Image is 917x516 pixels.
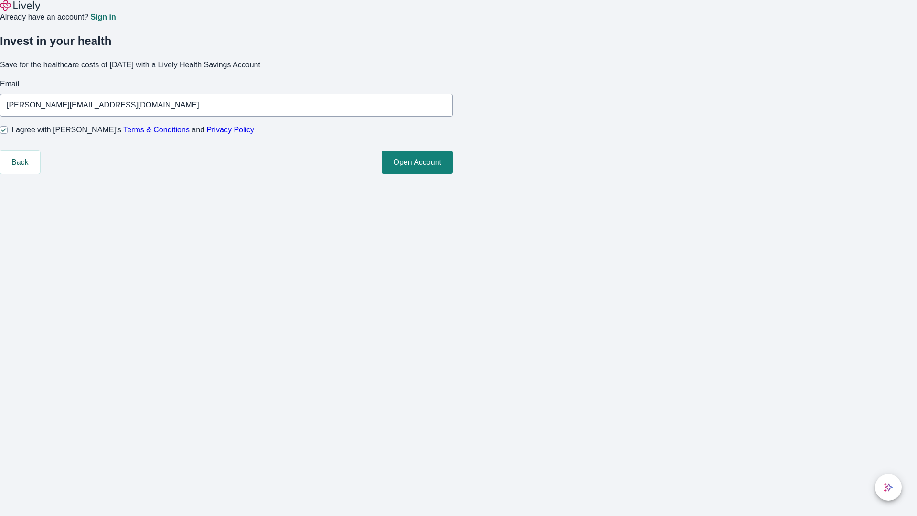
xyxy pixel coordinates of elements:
button: chat [875,474,902,501]
svg: Lively AI Assistant [884,483,893,492]
span: I agree with [PERSON_NAME]’s and [11,124,254,136]
a: Terms & Conditions [123,126,190,134]
button: Open Account [382,151,453,174]
a: Sign in [90,13,116,21]
a: Privacy Policy [207,126,255,134]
